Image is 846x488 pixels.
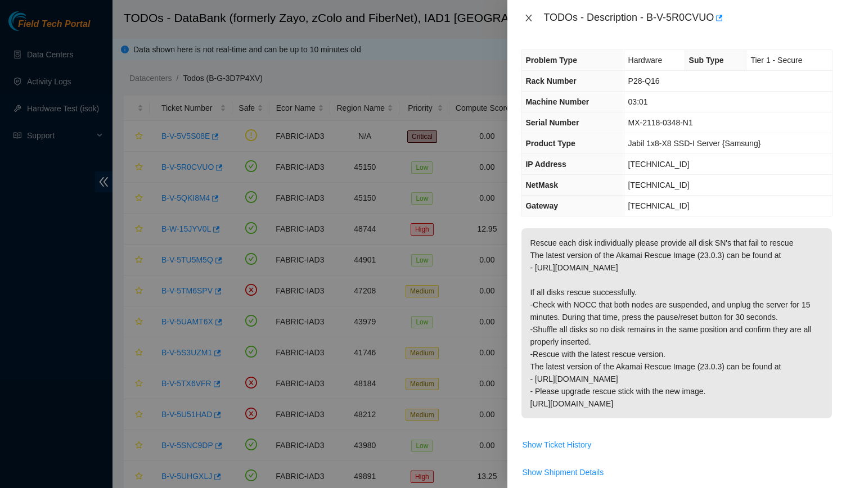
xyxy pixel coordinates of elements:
span: [TECHNICAL_ID] [628,160,690,169]
span: close [524,13,533,22]
span: Show Shipment Details [522,466,604,478]
span: Sub Type [689,56,724,65]
span: Problem Type [525,56,577,65]
span: Tier 1 - Secure [750,56,802,65]
span: Jabil 1x8-X8 SSD-I Server {Samsung} [628,139,761,148]
span: Machine Number [525,97,589,106]
span: P28-Q16 [628,76,660,85]
span: [TECHNICAL_ID] [628,180,690,189]
span: Gateway [525,201,558,210]
span: Show Ticket History [522,439,591,451]
span: Rack Number [525,76,576,85]
span: NetMask [525,180,558,189]
span: Hardware [628,56,663,65]
button: Show Ticket History [521,436,592,454]
span: [TECHNICAL_ID] [628,201,690,210]
span: IP Address [525,160,566,169]
button: Show Shipment Details [521,463,604,481]
p: Rescue each disk individually please provide all disk SN's that fail to rescue The latest version... [521,228,832,418]
span: Serial Number [525,118,579,127]
span: 03:01 [628,97,648,106]
span: Product Type [525,139,575,148]
div: TODOs - Description - B-V-5R0CVUO [543,9,832,27]
span: MX-2118-0348-N1 [628,118,693,127]
button: Close [521,13,537,24]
